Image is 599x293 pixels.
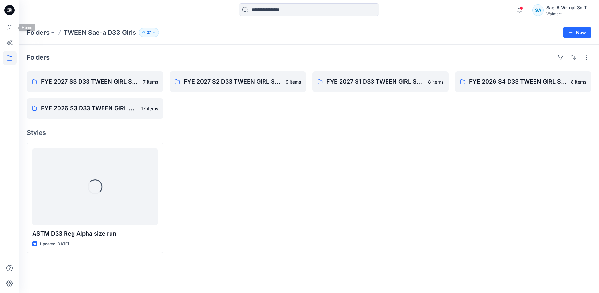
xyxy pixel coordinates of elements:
[286,78,301,85] p: 9 items
[143,78,158,85] p: 7 items
[546,4,591,11] div: Sae-A Virtual 3d Team
[428,78,443,85] p: 8 items
[326,77,425,86] p: FYE 2027 S1 D33 TWEEN GIRL SAE-A
[64,28,136,37] p: TWEEN Sae-a D33 Girls
[170,71,306,92] a: FYE 2027 S2 D33 TWEEN GIRL SAE-A9 items
[147,29,151,36] p: 27
[27,28,50,37] a: Folders
[546,11,591,16] div: Walmart
[571,78,586,85] p: 8 items
[184,77,282,86] p: FYE 2027 S2 D33 TWEEN GIRL SAE-A
[27,98,163,119] a: FYE 2026 S3 D33 TWEEN GIRL Sae-A17 items
[141,105,158,112] p: 17 items
[27,71,163,92] a: FYE 2027 S3 D33 TWEEN GIRL SAE-A7 items
[41,77,139,86] p: FYE 2027 S3 D33 TWEEN GIRL SAE-A
[32,229,158,238] p: ASTM D33 Reg Alpha size run
[455,71,591,92] a: FYE 2026 S4 D33 TWEEN GIRL Sae-A8 items
[139,28,159,37] button: 27
[27,129,591,136] h4: Styles
[532,4,544,16] div: SA
[312,71,449,92] a: FYE 2027 S1 D33 TWEEN GIRL SAE-A8 items
[469,77,567,86] p: FYE 2026 S4 D33 TWEEN GIRL Sae-A
[563,27,591,38] button: New
[40,241,69,247] p: Updated [DATE]
[41,104,137,113] p: FYE 2026 S3 D33 TWEEN GIRL Sae-A
[27,54,50,61] h4: Folders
